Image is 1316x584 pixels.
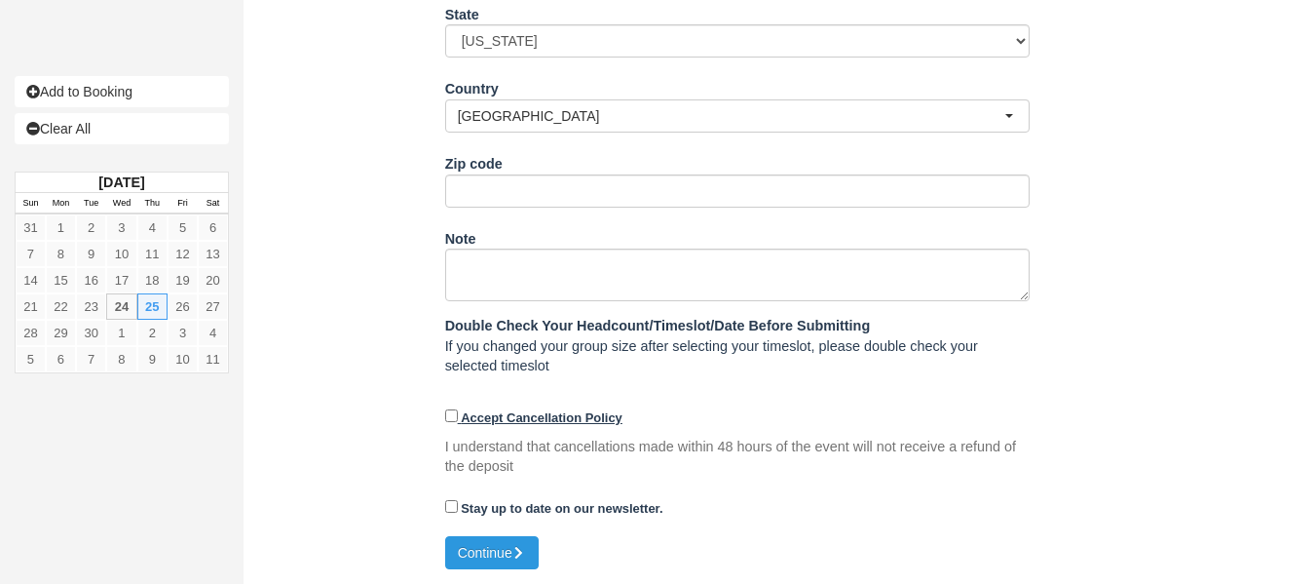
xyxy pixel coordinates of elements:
[445,409,458,422] input: Accept Cancellation Policy
[46,214,76,241] a: 1
[198,346,228,372] a: 11
[168,267,198,293] a: 19
[106,293,136,320] a: 24
[46,293,76,320] a: 22
[137,293,168,320] a: 25
[461,501,662,516] strong: Stay up to date on our newsletter.
[46,320,76,346] a: 29
[16,214,46,241] a: 31
[168,193,198,214] th: Fri
[445,536,539,569] button: Continue
[198,241,228,267] a: 13
[106,193,136,214] th: Wed
[15,113,229,144] a: Clear All
[16,346,46,372] a: 5
[16,193,46,214] th: Sun
[46,241,76,267] a: 8
[198,193,228,214] th: Sat
[445,437,1030,477] p: I understand that cancellations made within 48 hours of the event will not receive a refund of th...
[16,241,46,267] a: 7
[106,346,136,372] a: 8
[168,214,198,241] a: 5
[76,293,106,320] a: 23
[168,346,198,372] a: 10
[106,241,136,267] a: 10
[98,175,144,190] strong: [DATE]
[445,316,1030,376] p: If you changed your group size after selecting your timeslot, please double check your selected t...
[168,241,198,267] a: 12
[445,147,503,175] label: Zip code
[76,193,106,214] th: Tue
[46,267,76,293] a: 15
[445,222,476,250] label: Note
[137,193,168,214] th: Thu
[137,214,168,241] a: 4
[168,293,198,320] a: 26
[76,267,106,293] a: 16
[106,320,136,346] a: 1
[445,318,871,333] b: Double Check Your Headcount/Timeslot/Date Before Submitting
[198,267,228,293] a: 20
[76,241,106,267] a: 9
[198,214,228,241] a: 6
[15,76,229,107] a: Add to Booking
[137,267,168,293] a: 18
[106,214,136,241] a: 3
[137,320,168,346] a: 2
[198,293,228,320] a: 27
[168,320,198,346] a: 3
[16,320,46,346] a: 28
[198,320,228,346] a: 4
[16,267,46,293] a: 14
[46,193,76,214] th: Mon
[461,410,622,425] strong: Accept Cancellation Policy
[445,72,499,99] label: Country
[137,241,168,267] a: 11
[46,346,76,372] a: 6
[76,214,106,241] a: 2
[445,99,1030,133] button: [GEOGRAPHIC_DATA]
[16,293,46,320] a: 21
[76,320,106,346] a: 30
[106,267,136,293] a: 17
[445,500,458,513] input: Stay up to date on our newsletter.
[458,106,1004,126] span: [GEOGRAPHIC_DATA]
[76,346,106,372] a: 7
[137,346,168,372] a: 9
